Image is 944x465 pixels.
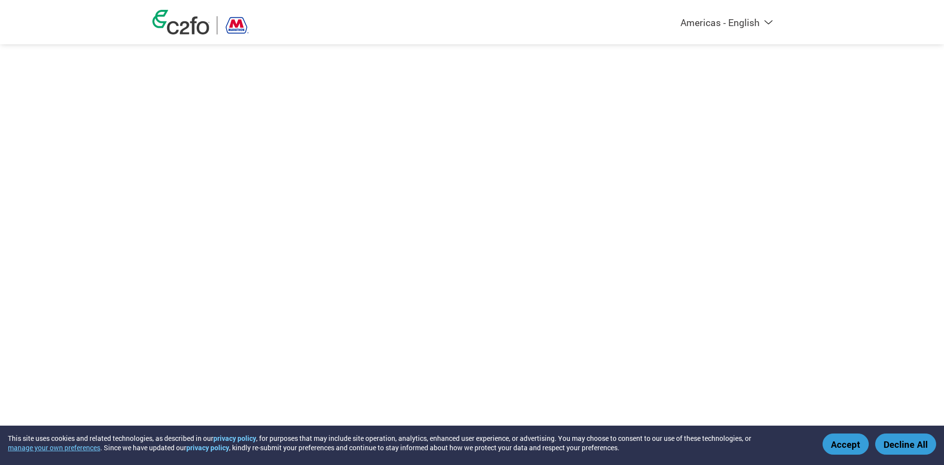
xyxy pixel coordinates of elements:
img: Marathon Petroleum [225,16,249,34]
div: This site uses cookies and related technologies, as described in our , for purposes that may incl... [8,434,808,452]
button: Decline All [875,434,936,455]
img: c2fo logo [152,10,209,34]
a: privacy policy [186,443,229,452]
button: manage your own preferences [8,443,100,452]
button: Accept [823,434,869,455]
a: privacy policy [213,434,256,443]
